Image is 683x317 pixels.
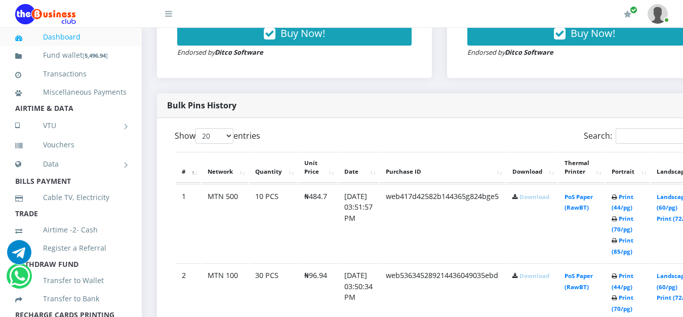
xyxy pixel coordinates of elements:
[558,152,605,183] th: Thermal Printer: activate to sort column ascending
[202,184,248,263] td: MTN 500
[380,184,505,263] td: web417d42582b144365g824bge5
[606,152,650,183] th: Portrait: activate to sort column ascending
[85,52,106,59] b: 5,496.94
[167,100,236,111] strong: Bulk Pins History
[565,272,593,291] a: PoS Paper (RawBT)
[15,269,127,292] a: Transfer to Wallet
[612,193,633,212] a: Print (44/pg)
[202,152,248,183] th: Network: activate to sort column ascending
[630,6,637,14] span: Renew/Upgrade Subscription
[215,48,263,57] strong: Ditco Software
[15,133,127,156] a: Vouchers
[612,294,633,312] a: Print (70/pg)
[15,44,127,67] a: Fund wallet[5,496.94]
[249,152,297,183] th: Quantity: activate to sort column ascending
[83,52,108,59] small: [ ]
[338,184,379,263] td: [DATE] 03:51:57 PM
[505,48,553,57] strong: Ditco Software
[9,271,30,288] a: Chat for support
[176,184,200,263] td: 1
[298,152,337,183] th: Unit Price: activate to sort column ascending
[648,4,668,24] img: User
[15,4,76,24] img: Logo
[15,151,127,177] a: Data
[15,62,127,86] a: Transactions
[519,272,549,280] a: Download
[176,152,200,183] th: #: activate to sort column descending
[177,48,263,57] small: Endorsed by
[15,287,127,310] a: Transfer to Bank
[280,26,325,40] span: Buy Now!
[298,184,337,263] td: ₦484.7
[571,26,615,40] span: Buy Now!
[624,10,631,18] i: Renew/Upgrade Subscription
[612,272,633,291] a: Print (44/pg)
[15,236,127,260] a: Register a Referral
[380,152,505,183] th: Purchase ID: activate to sort column ascending
[467,48,553,57] small: Endorsed by
[175,128,260,144] label: Show entries
[195,128,233,144] select: Showentries
[519,193,549,201] a: Download
[506,152,557,183] th: Download: activate to sort column ascending
[565,193,593,212] a: PoS Paper (RawBT)
[15,81,127,104] a: Miscellaneous Payments
[15,218,127,242] a: Airtime -2- Cash
[612,236,633,255] a: Print (85/pg)
[15,186,127,209] a: Cable TV, Electricity
[15,25,127,49] a: Dashboard
[177,21,412,46] button: Buy Now!
[249,184,297,263] td: 10 PCS
[15,113,127,138] a: VTU
[612,215,633,233] a: Print (70/pg)
[7,248,31,264] a: Chat for support
[338,152,379,183] th: Date: activate to sort column ascending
